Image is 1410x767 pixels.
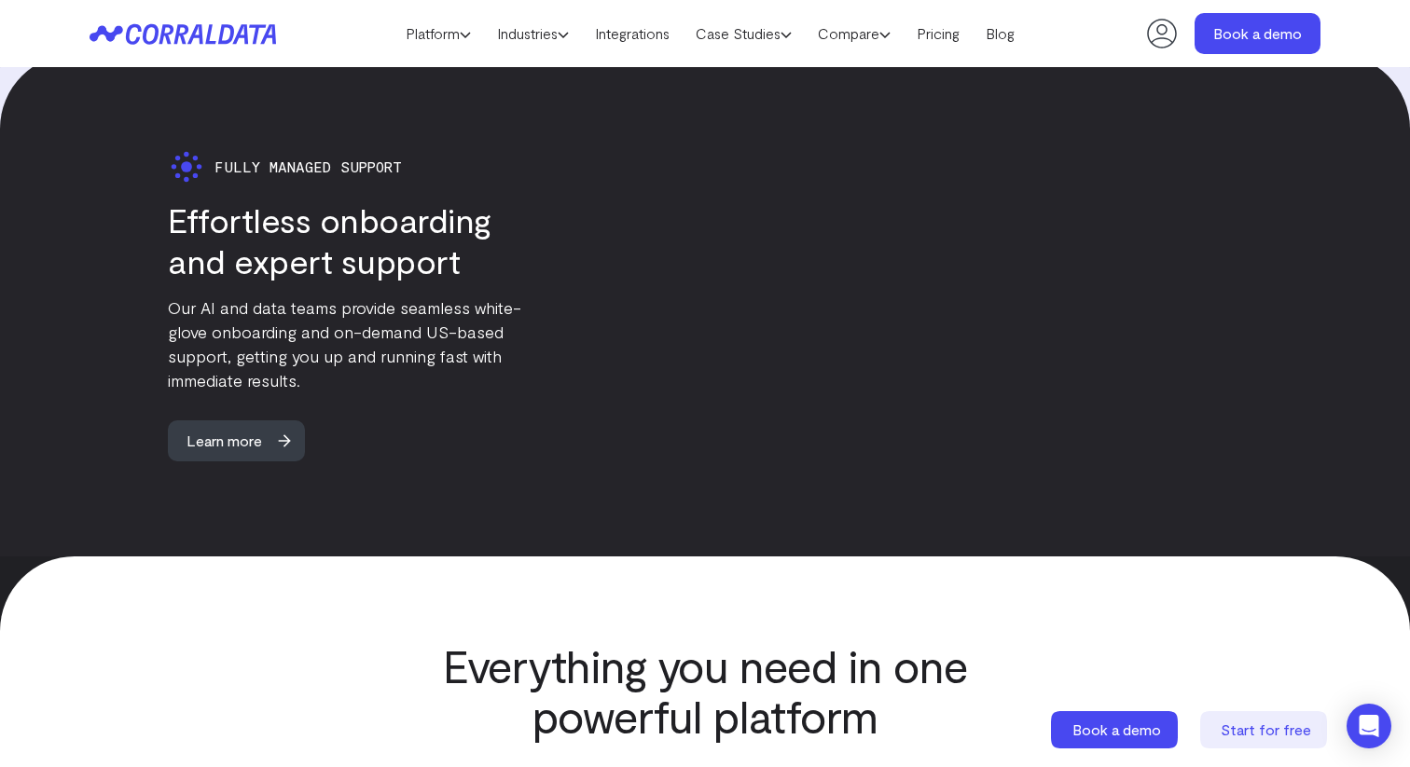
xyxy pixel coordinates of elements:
[168,199,537,281] h3: Effortless onboarding and expert support
[168,420,281,461] span: Learn more
[1051,711,1182,748] a: Book a demo
[168,420,322,461] a: Learn more
[1221,720,1311,738] span: Start for free
[1347,704,1391,748] div: Open Intercom Messenger
[805,20,904,48] a: Compare
[484,20,582,48] a: Industries
[393,20,484,48] a: Platform
[1195,13,1320,54] a: Book a demo
[1200,711,1331,748] a: Start for free
[973,20,1028,48] a: Blog
[1072,720,1161,738] span: Book a demo
[404,640,1006,741] h2: Everything you need in one powerful platform
[214,158,402,175] span: Fully Managed Support
[582,20,683,48] a: Integrations
[168,295,537,392] p: Our AI and data teams provide seamless white-glove onboarding and on-demand US-based support, get...
[904,20,973,48] a: Pricing
[683,20,805,48] a: Case Studies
